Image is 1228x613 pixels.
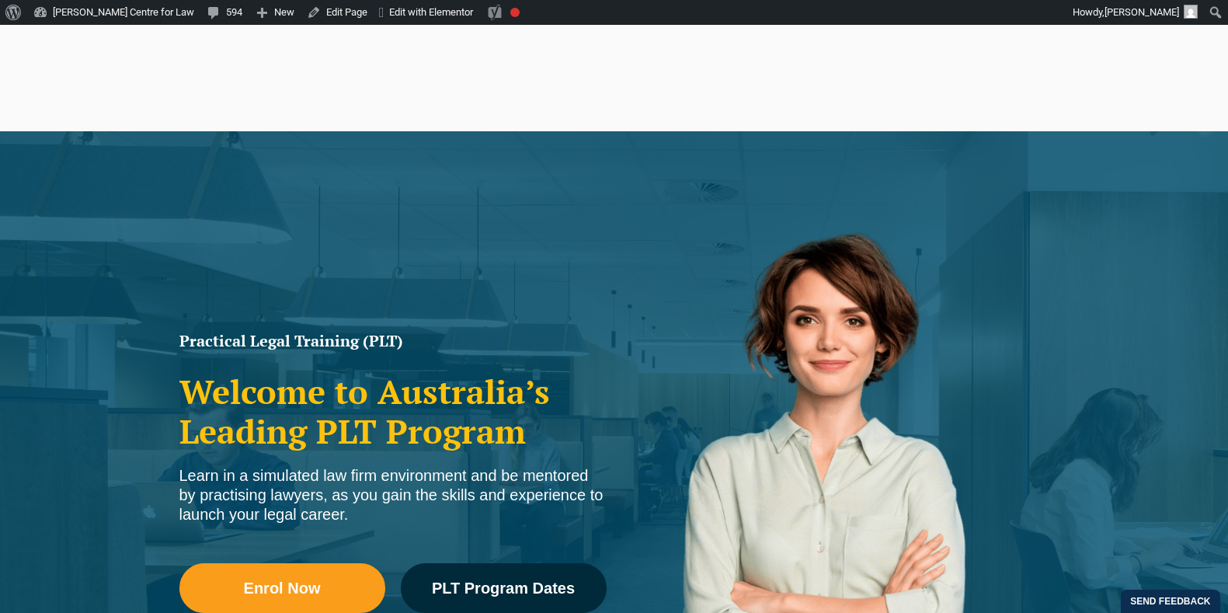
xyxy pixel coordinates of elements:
div: Focus keyphrase not set [510,8,520,17]
span: Enrol Now [244,580,321,596]
h1: Practical Legal Training (PLT) [179,333,607,349]
div: Learn in a simulated law firm environment and be mentored by practising lawyers, as you gain the ... [179,466,607,524]
a: Enrol Now [179,563,385,613]
h2: Welcome to Australia’s Leading PLT Program [179,372,607,451]
span: [PERSON_NAME] [1105,6,1179,18]
span: PLT Program Dates [432,580,575,596]
a: PLT Program Dates [401,563,607,613]
span: Edit with Elementor [389,6,473,18]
